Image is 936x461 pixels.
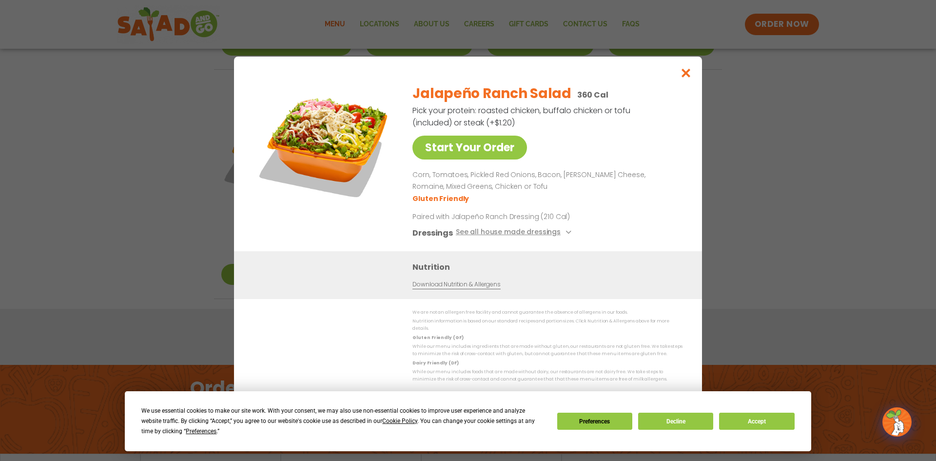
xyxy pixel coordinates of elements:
[883,408,911,436] img: wpChatIcon
[412,335,463,341] strong: Gluten Friendly (GF)
[412,318,682,333] p: Nutrition information is based on our standard recipes and portion sizes. Click Nutrition & Aller...
[382,418,417,424] span: Cookie Policy
[557,413,632,430] button: Preferences
[412,227,453,239] h3: Dressings
[719,413,794,430] button: Accept
[412,309,682,316] p: We are not an allergen free facility and cannot guarantee the absence of allergens in our foods.
[141,406,545,437] div: We use essential cookies to make our site work. With your consent, we may also use non-essential ...
[125,391,811,451] div: Cookie Consent Prompt
[412,194,470,204] li: Gluten Friendly
[412,104,632,129] p: Pick your protein: roasted chicken, buffalo chicken or tofu (included) or steak (+$1.20)
[412,212,593,222] p: Paired with Jalapeño Ranch Dressing (210 Cal)
[412,360,458,366] strong: Dairy Friendly (DF)
[638,413,713,430] button: Decline
[412,261,687,273] h3: Nutrition
[670,57,702,89] button: Close modal
[412,368,682,383] p: While our menu includes foods that are made without dairy, our restaurants are not dairy free. We...
[577,89,608,101] p: 360 Cal
[456,227,574,239] button: See all house made dressings
[412,343,682,358] p: While our menu includes ingredients that are made without gluten, our restaurants are not gluten ...
[256,76,392,213] img: Featured product photo for Jalapeño Ranch Salad
[412,136,527,160] a: Start Your Order
[412,280,500,289] a: Download Nutrition & Allergens
[412,83,571,104] h2: Jalapeño Ranch Salad
[412,169,679,193] p: Corn, Tomatoes, Pickled Red Onions, Bacon, [PERSON_NAME] Cheese, Romaine, Mixed Greens, Chicken o...
[186,428,216,435] span: Preferences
